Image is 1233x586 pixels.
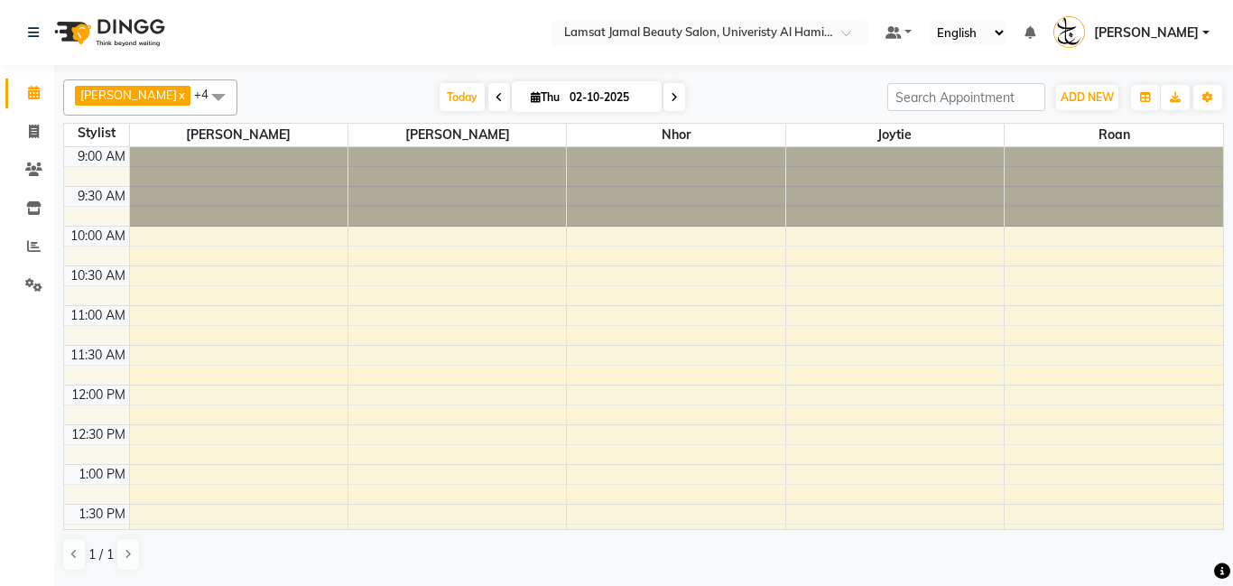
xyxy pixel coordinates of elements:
[68,386,129,405] div: 12:00 PM
[1005,124,1223,146] span: Roan
[177,88,185,102] a: x
[46,7,170,58] img: logo
[75,465,129,484] div: 1:00 PM
[67,266,129,285] div: 10:30 AM
[74,187,129,206] div: 9:30 AM
[348,124,566,146] span: [PERSON_NAME]
[67,227,129,246] div: 10:00 AM
[68,425,129,444] div: 12:30 PM
[80,88,177,102] span: [PERSON_NAME]
[567,124,784,146] span: Nhor
[1061,90,1114,104] span: ADD NEW
[887,83,1045,111] input: Search Appointment
[564,84,654,111] input: 2025-10-02
[1056,85,1118,110] button: ADD NEW
[526,90,564,104] span: Thu
[194,87,222,101] span: +4
[64,124,129,143] div: Stylist
[130,124,348,146] span: [PERSON_NAME]
[88,545,114,564] span: 1 / 1
[440,83,485,111] span: Today
[786,124,1004,146] span: Joytie
[1094,23,1199,42] span: [PERSON_NAME]
[1053,16,1085,48] img: Lamsat Jamal
[75,505,129,524] div: 1:30 PM
[67,346,129,365] div: 11:30 AM
[74,147,129,166] div: 9:00 AM
[67,306,129,325] div: 11:00 AM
